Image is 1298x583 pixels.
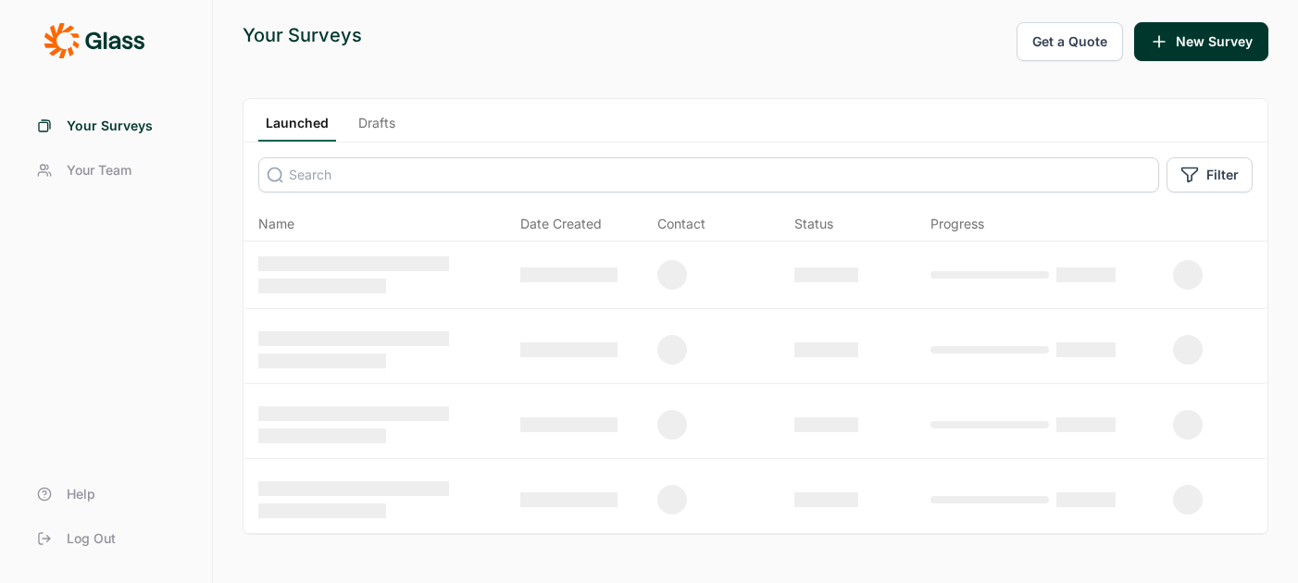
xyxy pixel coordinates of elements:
div: Status [794,215,833,233]
span: Filter [1206,166,1239,184]
button: New Survey [1134,22,1268,61]
button: Filter [1167,157,1253,192]
div: Progress [930,215,984,233]
span: Help [67,485,95,503]
span: Your Surveys [67,117,153,135]
input: Search [258,157,1159,192]
button: Get a Quote [1017,22,1123,61]
span: Name [258,215,294,233]
a: Launched [258,114,336,142]
span: Date Created [520,215,602,233]
span: Your Team [67,161,131,180]
div: Your Surveys [243,22,362,48]
a: Drafts [351,114,403,142]
span: Log Out [67,529,116,548]
div: Contact [657,215,705,233]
